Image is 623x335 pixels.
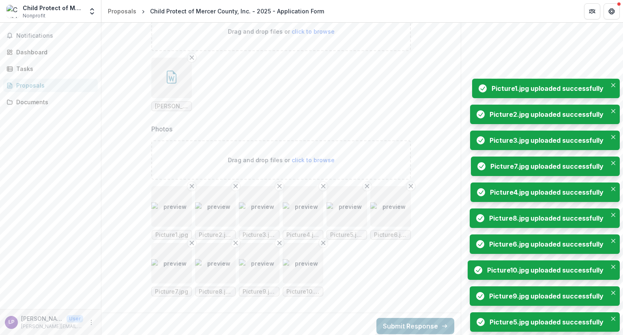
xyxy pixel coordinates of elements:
div: Remove FilepreviewPicture4.jpg [283,186,323,240]
button: Close [608,158,618,168]
button: Remove File [231,181,241,191]
p: Drag and drop files or [228,27,335,36]
div: Proposals [108,7,136,15]
button: Get Help [604,3,620,19]
div: Remove FilepreviewPicture6.jpg [370,186,411,240]
div: Tasks [16,64,91,73]
p: Photos [151,124,172,134]
img: preview [370,202,411,211]
button: Partners [584,3,600,19]
button: Remove File [187,238,197,248]
button: Close [608,132,618,142]
button: More [86,318,96,327]
span: Picture2.jpg [199,232,232,238]
div: Remove FilepreviewPicture2.jpg [195,186,236,240]
div: Remove FilepreviewPicture3.jpg [239,186,279,240]
button: Submit Response [376,318,454,334]
div: Picture1.jpg uploaded successfully [492,84,604,93]
span: Picture3.jpg [243,232,276,238]
button: Remove File [187,181,197,191]
span: click to browse [292,28,335,35]
a: Documents [3,95,98,109]
button: Close [608,210,618,220]
span: Picture8.jpg [199,288,232,295]
button: Remove File [318,238,328,248]
button: Remove File [362,181,372,191]
div: Remove File[PERSON_NAME] Foundation Proposed Project Budget.docx [151,58,192,111]
p: User [67,315,83,322]
div: Lindsay Pack [9,320,15,325]
span: Nonprofit [23,12,45,19]
span: Picture4.jpg [286,232,320,238]
div: Remove FilepreviewPicture5.jpg [327,186,367,240]
div: Proposals [16,81,91,90]
div: Documents [16,98,91,106]
div: Picture6.jpg uploaded successfully [489,239,604,249]
div: Picture7.jpg uploaded successfully [490,161,604,171]
button: Remove File [231,238,241,248]
div: Picture9.jpg uploaded successfully [489,291,604,301]
span: click to browse [292,157,335,163]
button: Close [608,314,618,324]
div: Picture8.jpg uploaded successfully [489,213,604,223]
div: Child Protect of Mercer County, Inc. [23,4,83,12]
p: [PERSON_NAME] [21,314,63,323]
span: Picture1.jpg [155,232,188,238]
img: preview [151,259,192,268]
img: Child Protect of Mercer County, Inc. [6,5,19,18]
button: Remove File [275,238,284,248]
a: Proposals [105,5,140,17]
a: Proposals [3,79,98,92]
button: Close [608,80,618,90]
span: Picture9.jpg [243,288,276,295]
button: Close [608,236,618,246]
button: Remove File [318,181,328,191]
div: Dashboard [16,48,91,56]
nav: breadcrumb [105,5,327,17]
button: Close [608,288,618,298]
img: preview [195,259,236,268]
div: Picture4.jpg uploaded successfully [490,187,604,197]
div: Remove FilepreviewPicture8.jpg [195,243,236,296]
button: Remove File [406,181,416,191]
span: Picture6.jpg [374,232,407,238]
div: Remove FilepreviewPicture10.jpg [283,243,323,296]
span: Picture7.jpg [155,288,188,295]
div: Remove FilepreviewPicture1.jpg [151,186,192,240]
div: Remove FilepreviewPicture9.jpg [239,243,279,296]
button: Remove File [275,181,284,191]
img: preview [151,202,192,211]
img: preview [239,259,279,268]
div: Remove FilepreviewPicture7.jpg [151,243,192,296]
span: Picture10.jpg [286,288,320,295]
a: Dashboard [3,45,98,59]
span: Picture5.jpg [330,232,363,238]
button: Close [608,262,618,272]
div: Picture2.jpg uploaded successfully [490,110,604,119]
img: preview [283,259,323,268]
div: Picture10.jpg uploaded successfully [487,265,604,275]
img: preview [283,202,323,211]
div: Child Protect of Mercer County, Inc. - 2025 - Application Form [150,7,324,15]
img: preview [195,202,236,211]
div: Picture5.jpg uploaded successfully [490,317,604,327]
span: Notifications [16,32,95,39]
button: Notifications [3,29,98,42]
img: preview [327,202,367,211]
span: [PERSON_NAME] Foundation Proposed Project Budget.docx [155,103,188,110]
p: [PERSON_NAME][EMAIL_ADDRESS][DOMAIN_NAME] [21,323,83,330]
button: Close [608,106,618,116]
img: preview [239,202,279,211]
button: Close [608,184,618,194]
button: Remove File [187,53,197,62]
p: Drag and drop files or [228,156,335,164]
button: Open entity switcher [86,3,98,19]
div: Picture3.jpg uploaded successfully [490,135,604,145]
a: Tasks [3,62,98,75]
